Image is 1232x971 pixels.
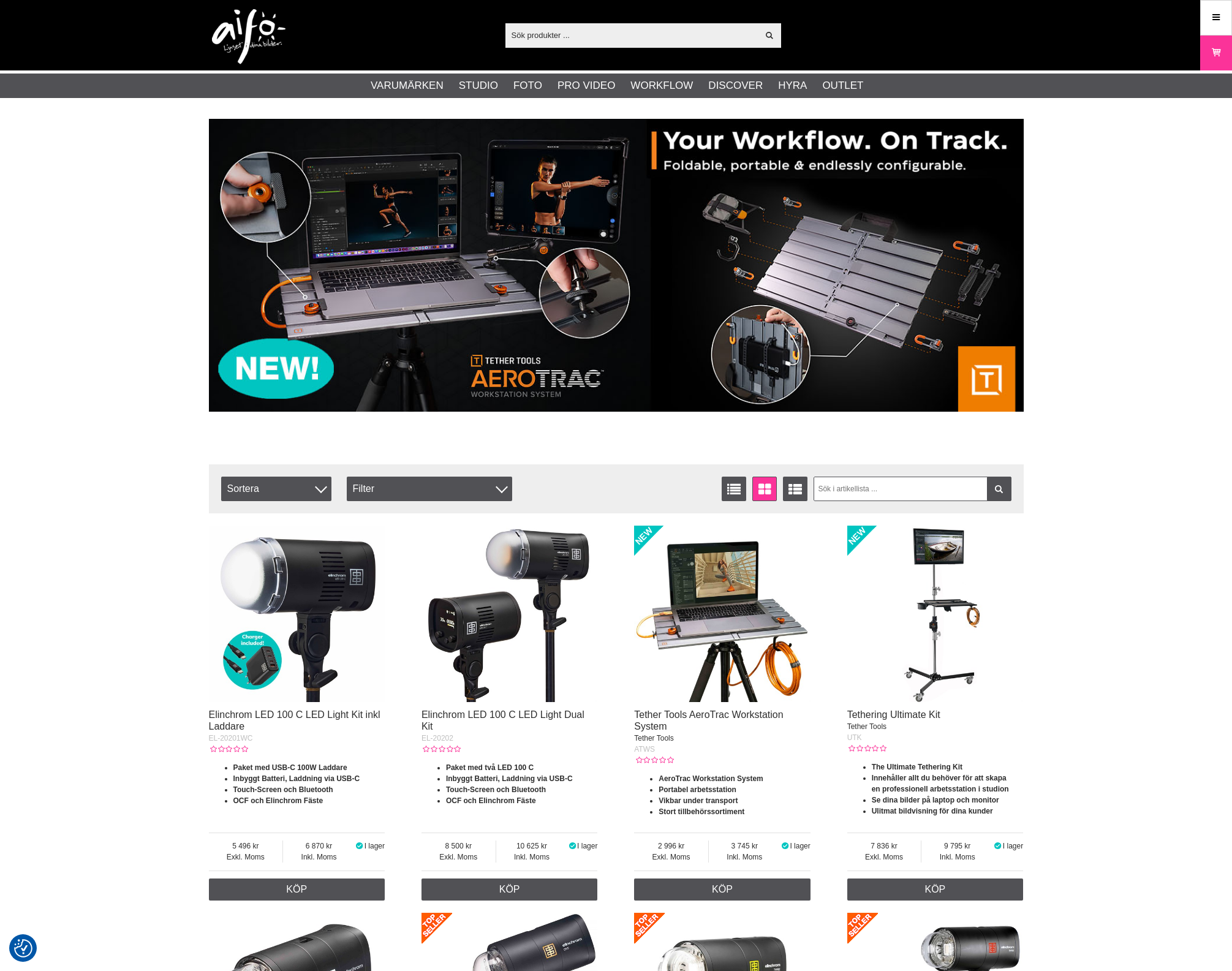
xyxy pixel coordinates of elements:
[446,796,536,805] strong: OCF och Elinchrom Fäste
[921,852,993,863] span: Inkl. Moms
[347,477,512,501] div: Filter
[708,78,763,94] a: Discover
[1003,842,1023,850] span: I lager
[659,807,744,816] strong: Stort tillbehörssortiment
[209,526,385,702] img: Elinchrom LED 100 C LED Light Kit inkl Laddare
[209,734,253,742] span: EL-20201WC
[446,785,546,794] strong: Touch-Screen och Bluetooth
[847,722,886,731] span: Tether Tools
[847,709,940,720] a: Tethering Ultimate Kit
[847,841,921,852] span: 7 836
[14,939,32,958] img: Revisit consent button
[709,852,780,863] span: Inkl. Moms
[872,807,993,815] strong: Ulitmat bildvisning för dina kunder
[233,763,347,772] strong: Paket med USB-C 100W Laddare
[814,477,1011,501] input: Sök i artikellista ...
[722,477,746,501] a: Listvisning
[355,842,365,850] i: I lager
[780,842,790,850] i: I lager
[872,763,962,771] strong: The Ultimate Tethering Kit
[421,709,584,731] a: Elinchrom LED 100 C LED Light Dual Kit
[209,878,385,901] a: Köp
[233,774,360,783] strong: Inbyggt Batteri, Laddning via USB-C
[634,526,811,702] img: Tether Tools AeroTrac Workstation System
[847,878,1024,901] a: Köp
[752,477,777,501] a: Fönstervisning
[283,841,355,852] span: 6 870
[209,841,283,852] span: 5 496
[659,774,763,783] strong: AeroTrac Workstation System
[421,744,461,755] div: Kundbetyg: 0
[634,709,783,731] a: Tether Tools AeroTrac Workstation System
[513,78,542,94] a: Foto
[421,852,496,863] span: Exkl. Moms
[209,852,283,863] span: Exkl. Moms
[496,841,568,852] span: 10 625
[209,119,1024,412] img: Annons:007 banner-header-aerotrac-1390x500.jpg
[233,796,323,805] strong: OCF och Elinchrom Fäste
[847,733,862,742] span: UTK
[993,842,1003,850] i: I lager
[557,78,615,94] a: Pro Video
[209,744,248,755] div: Kundbetyg: 0
[421,841,496,852] span: 8 500
[847,526,1024,702] img: Tethering Ultimate Kit
[14,937,32,959] button: Samtyckesinställningar
[446,774,573,783] strong: Inbyggt Batteri, Laddning via USB-C
[567,842,577,850] i: I lager
[446,763,534,772] strong: Paket med två LED 100 C
[783,477,807,501] a: Utökad listvisning
[634,878,811,901] a: Köp
[634,755,673,766] div: Kundbetyg: 0
[659,796,738,805] strong: Vikbar under transport
[630,78,693,94] a: Workflow
[659,785,736,794] strong: Portabel arbetsstation
[872,796,999,804] strong: Se dina bilder på laptop och monitor
[790,842,810,850] span: I lager
[822,78,863,94] a: Outlet
[634,734,673,742] span: Tether Tools
[496,852,568,863] span: Inkl. Moms
[365,842,385,850] span: I lager
[987,477,1011,501] a: Filtrera
[778,78,807,94] a: Hyra
[709,841,780,852] span: 3 745
[634,852,708,863] span: Exkl. Moms
[847,743,886,754] div: Kundbetyg: 0
[421,734,453,742] span: EL-20202
[505,26,758,44] input: Sök produkter ...
[872,785,1009,793] strong: en professionell arbetsstation i studion
[421,878,598,901] a: Köp
[921,841,993,852] span: 9 795
[634,841,708,852] span: 2 996
[371,78,444,94] a: Varumärken
[634,745,655,754] span: ATWS
[233,785,333,794] strong: Touch-Screen och Bluetooth
[872,774,1007,782] strong: Innehåller allt du behöver för att skapa
[847,852,921,863] span: Exkl. Moms
[459,78,498,94] a: Studio
[283,852,355,863] span: Inkl. Moms
[421,526,598,702] img: Elinchrom LED 100 C LED Light Dual Kit
[577,842,597,850] span: I lager
[221,477,331,501] span: Sortera
[209,709,380,731] a: Elinchrom LED 100 C LED Light Kit inkl Laddare
[212,9,285,64] img: logo.png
